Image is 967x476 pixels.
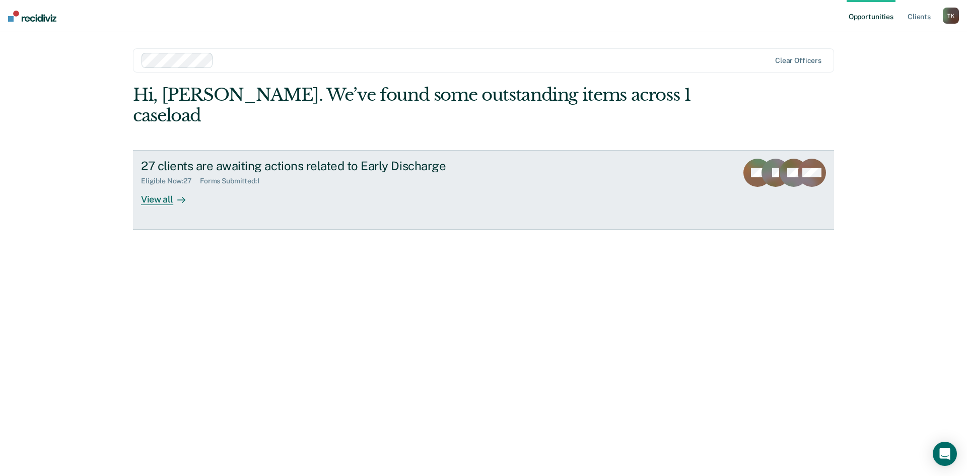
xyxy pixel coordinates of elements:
[943,8,959,24] button: TK
[933,442,957,466] div: Open Intercom Messenger
[8,11,56,22] img: Recidiviz
[775,56,821,65] div: Clear officers
[133,85,694,126] div: Hi, [PERSON_NAME]. We’ve found some outstanding items across 1 caseload
[141,159,495,173] div: 27 clients are awaiting actions related to Early Discharge
[141,177,200,185] div: Eligible Now : 27
[200,177,268,185] div: Forms Submitted : 1
[133,150,834,230] a: 27 clients are awaiting actions related to Early DischargeEligible Now:27Forms Submitted:1View all
[141,185,197,205] div: View all
[943,8,959,24] div: T K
